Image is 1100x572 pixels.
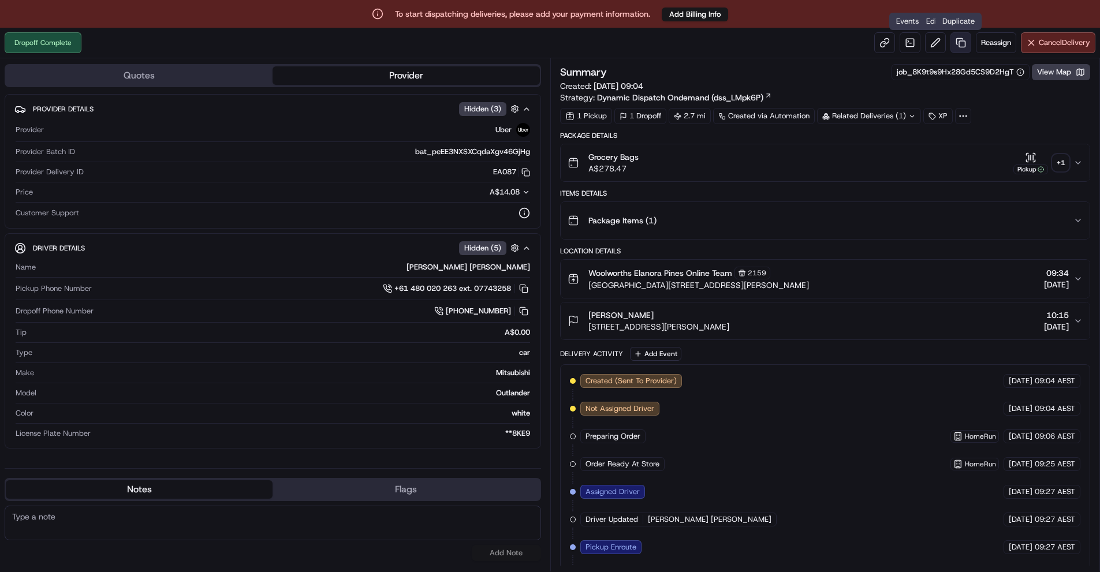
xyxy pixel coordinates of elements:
button: Notes [6,480,273,499]
button: Package Items (1) [561,202,1090,239]
button: Driver DetailsHidden (5) [14,238,531,257]
span: [DATE] [1009,376,1032,386]
span: 09:34 [1044,267,1069,279]
button: Provider [273,66,539,85]
span: Driver Details [33,244,85,253]
div: Items Details [560,189,1091,198]
p: To start dispatching deliveries, please add your payment information. [395,8,650,20]
div: Pickup [1013,165,1048,174]
img: uber-new-logo.jpeg [516,123,530,137]
a: Created via Automation [713,108,815,124]
span: Driver Updated [586,514,638,525]
span: 09:27 AEST [1035,487,1075,497]
span: [DATE] [1009,459,1032,469]
span: Provider [16,125,44,135]
span: Type [16,347,32,358]
span: Dynamic Dispatch Ondemand (dss_LMpk6P) [597,92,763,103]
span: [DATE] [1009,403,1032,414]
button: A$14.08 [428,187,530,197]
span: [DATE] [1009,514,1032,525]
div: Edit [919,13,946,30]
span: [DATE] [1009,542,1032,552]
span: Tip [16,327,27,338]
span: 09:04 AEST [1035,376,1075,386]
span: License Plate Number [16,428,91,439]
div: white [38,408,530,418]
button: Pickup [1013,152,1048,174]
button: Add Event [630,347,681,361]
span: Pickup Phone Number [16,283,92,294]
div: + 1 [1053,155,1069,171]
span: Dropoff Phone Number [16,306,94,316]
span: [DATE] [1044,279,1069,290]
button: EA087 [493,167,530,177]
span: Created (Sent To Provider) [586,376,677,386]
div: Events [889,13,926,30]
span: 09:25 AEST [1035,459,1075,469]
span: [PERSON_NAME] [588,309,654,321]
span: HomeRun [965,432,996,441]
span: Preparing Order [586,431,640,442]
div: Outlander [41,388,530,398]
span: Provider Batch ID [16,147,75,157]
button: Hidden (5) [459,241,522,255]
span: [GEOGRAPHIC_DATA][STREET_ADDRESS][PERSON_NAME] [588,279,809,291]
span: [DATE] [1009,431,1032,442]
div: Mitsubishi [39,368,530,378]
span: Uber [495,125,512,135]
div: Package Details [560,131,1091,140]
span: Order Ready At Store [586,459,659,469]
button: Provider DetailsHidden (3) [14,99,531,118]
span: [STREET_ADDRESS][PERSON_NAME] [588,321,729,332]
span: Package Items ( 1 ) [588,215,657,226]
h3: Summary [560,67,607,77]
span: Created: [560,80,643,92]
span: Provider Details [33,104,94,114]
span: [DATE] [1044,321,1069,332]
a: +61 480 020 263 ext. 07743258 [383,282,530,295]
div: 2.7 mi [669,108,711,124]
span: Model [16,388,36,398]
button: job_8K9t9s9Hx28Gd5CS9D2HgT [897,67,1024,77]
div: XP [923,108,953,124]
span: Hidden ( 5 ) [464,243,501,253]
span: [PHONE_NUMBER] [446,306,511,316]
span: Hidden ( 3 ) [464,104,501,114]
button: Add Billing Info [662,8,728,21]
div: Delivery Activity [560,349,623,358]
div: Duplicate [935,13,982,30]
span: Price [16,187,33,197]
a: Add Billing Info [662,7,728,21]
button: CancelDelivery [1021,32,1095,53]
div: A$0.00 [31,327,530,338]
span: [DATE] 09:04 [594,81,643,91]
span: Cancel Delivery [1039,38,1090,48]
div: 1 Pickup [560,108,612,124]
span: Assigned Driver [586,487,640,497]
span: +61 480 020 263 ext. 07743258 [394,283,511,294]
span: 09:06 AEST [1035,431,1075,442]
div: [PERSON_NAME] [PERSON_NAME] [40,262,530,272]
div: Location Details [560,246,1091,256]
span: Reassign [981,38,1011,48]
span: A$278.47 [588,163,639,174]
span: Pickup Enroute [586,542,636,552]
div: Related Deliveries (1) [817,108,921,124]
span: Provider Delivery ID [16,167,84,177]
button: Flags [273,480,539,499]
span: Name [16,262,36,272]
span: Woolworths Elanora Pines Online Team [588,267,732,279]
span: 2159 [748,268,766,278]
span: Grocery Bags [588,151,639,163]
button: Quotes [6,66,273,85]
div: car [37,347,530,358]
button: Reassign [976,32,1016,53]
span: Color [16,408,33,418]
button: Woolworths Elanora Pines Online Team2159[GEOGRAPHIC_DATA][STREET_ADDRESS][PERSON_NAME]09:34[DATE] [561,260,1090,298]
span: bat_peEE3NXSXCqdaXgv46GjHg [415,147,530,157]
span: Make [16,368,34,378]
button: Pickup+1 [1013,152,1069,174]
